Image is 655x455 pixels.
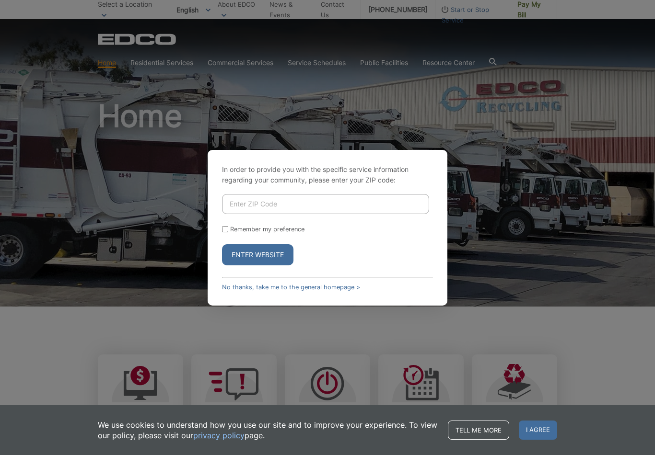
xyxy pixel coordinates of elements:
[448,421,509,440] a: Tell me more
[230,226,304,233] label: Remember my preference
[519,421,557,440] span: I agree
[222,194,429,214] input: Enter ZIP Code
[222,284,360,291] a: No thanks, take me to the general homepage >
[98,420,438,441] p: We use cookies to understand how you use our site and to improve your experience. To view our pol...
[222,164,433,185] p: In order to provide you with the specific service information regarding your community, please en...
[222,244,293,265] button: Enter Website
[193,430,245,441] a: privacy policy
